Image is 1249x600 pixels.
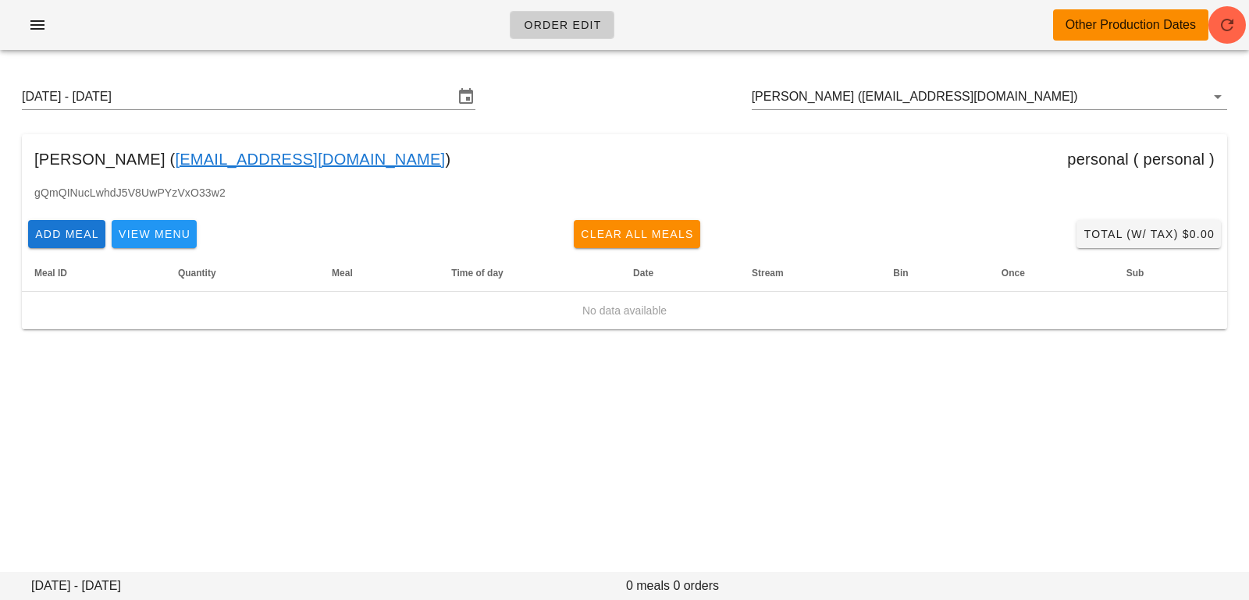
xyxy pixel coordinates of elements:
span: Order Edit [523,19,601,31]
span: Meal ID [34,268,67,279]
span: Date [633,268,653,279]
span: Bin [893,268,908,279]
th: Once: Not sorted. Activate to sort ascending. [989,254,1114,292]
a: [EMAIL_ADDRESS][DOMAIN_NAME] [175,147,445,172]
th: Meal: Not sorted. Activate to sort ascending. [319,254,439,292]
th: Date: Not sorted. Activate to sort ascending. [621,254,739,292]
span: Stream [752,268,784,279]
th: Stream: Not sorted. Activate to sort ascending. [739,254,881,292]
th: Quantity: Not sorted. Activate to sort ascending. [165,254,319,292]
span: Clear All Meals [580,228,694,240]
span: Add Meal [34,228,99,240]
div: [PERSON_NAME] ( ) personal ( personal ) [22,134,1227,184]
th: Sub: Not sorted. Activate to sort ascending. [1114,254,1227,292]
th: Meal ID: Not sorted. Activate to sort ascending. [22,254,165,292]
span: Once [1002,268,1025,279]
a: Order Edit [510,11,614,39]
button: View Menu [112,220,197,248]
span: View Menu [118,228,190,240]
div: Other Production Dates [1066,16,1196,34]
span: Sub [1126,268,1144,279]
span: Total (w/ Tax) $0.00 [1083,228,1215,240]
th: Time of day: Not sorted. Activate to sort ascending. [439,254,621,292]
button: Total (w/ Tax) $0.00 [1076,220,1221,248]
button: Add Meal [28,220,105,248]
button: Clear All Meals [574,220,700,248]
span: Quantity [178,268,216,279]
td: No data available [22,292,1227,329]
span: Meal [332,268,353,279]
span: Time of day [451,268,503,279]
div: gQmQINucLwhdJ5V8UwPYzVxO33w2 [22,184,1227,214]
th: Bin: Not sorted. Activate to sort ascending. [881,254,989,292]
